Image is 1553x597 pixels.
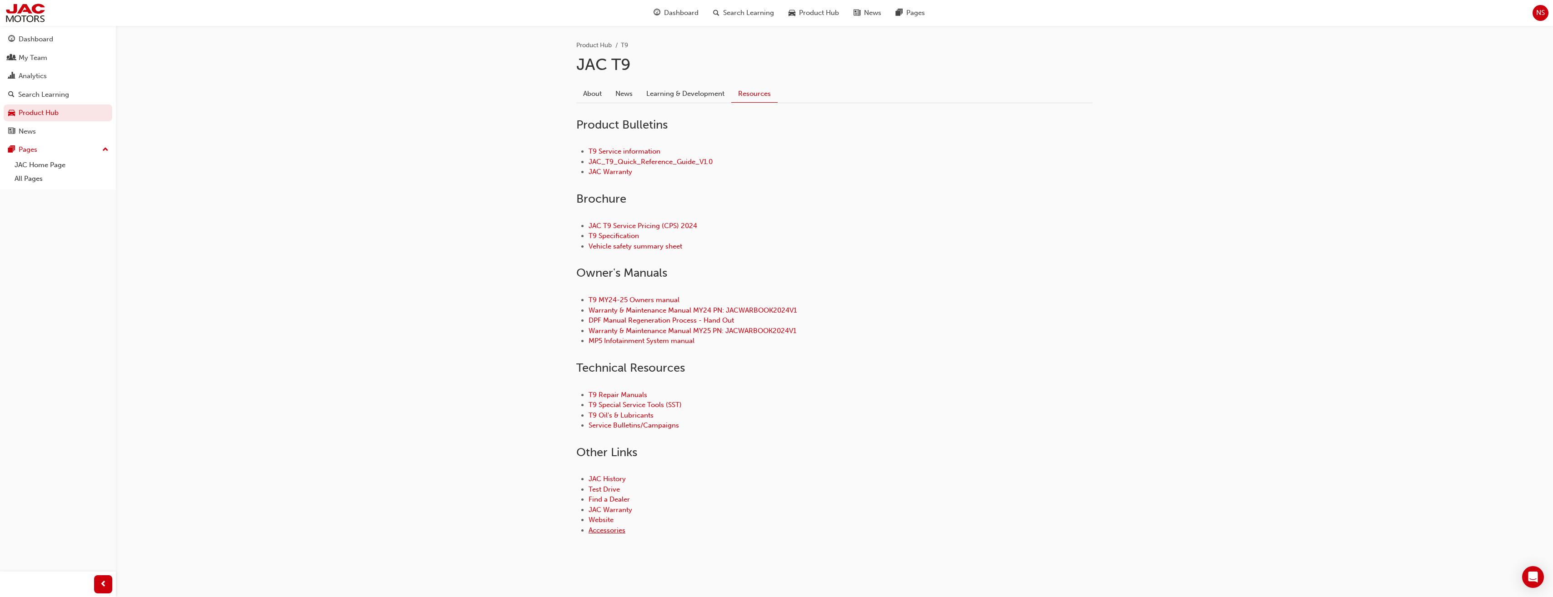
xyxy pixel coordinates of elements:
[1533,5,1548,21] button: NS
[4,141,112,158] button: Pages
[576,266,1093,280] h2: Owner ' s Manuals
[589,242,682,250] a: Vehicle safety summary sheet
[646,4,706,22] a: guage-iconDashboard
[11,158,112,172] a: JAC Home Page
[589,411,654,419] a: T9 Oil's & Lubricants
[576,118,1093,132] h2: Product Bulletins
[4,86,112,103] a: Search Learning
[5,3,46,23] img: jac-portal
[19,71,47,81] div: Analytics
[576,41,612,49] a: Product Hub
[589,337,694,345] a: MP5 Infotainment System manual
[706,4,781,22] a: search-iconSearch Learning
[639,85,731,102] a: Learning & Development
[1536,8,1545,18] span: NS
[589,158,713,166] a: JAC_T9_Quick_Reference_Guide_V1.0
[589,421,679,429] a: Service Bulletins/Campaigns
[19,53,47,63] div: My Team
[589,222,697,230] a: JAC T9 Service Pricing (CPS) 2024
[4,50,112,66] a: My Team
[100,579,107,590] span: prev-icon
[589,475,626,483] a: JAC History
[8,72,15,80] span: chart-icon
[589,391,647,399] a: T9 Repair Manuals
[4,68,112,85] a: Analytics
[589,485,620,493] a: Test Drive
[854,7,860,19] span: news-icon
[609,85,639,102] a: News
[576,445,1093,460] h2: Other Links
[589,316,734,324] a: DPF Manual Regeneration Process - Hand Out
[864,8,881,18] span: News
[654,7,660,19] span: guage-icon
[18,90,69,100] div: Search Learning
[4,123,112,140] a: News
[723,8,774,18] span: Search Learning
[589,516,614,524] a: Website
[576,55,1093,75] h1: JAC T9
[846,4,889,22] a: news-iconNews
[589,526,625,534] a: Accessories
[8,128,15,136] span: news-icon
[589,401,682,409] a: T9 Special Service Tools (SST)
[731,85,778,103] a: Resources
[4,31,112,48] a: Dashboard
[576,85,609,102] a: About
[781,4,846,22] a: car-iconProduct Hub
[621,40,628,51] li: T9
[4,104,112,121] a: Product Hub
[664,8,699,18] span: Dashboard
[8,146,15,154] span: pages-icon
[8,91,15,99] span: search-icon
[8,109,15,117] span: car-icon
[896,7,903,19] span: pages-icon
[799,8,839,18] span: Product Hub
[789,7,795,19] span: car-icon
[102,144,109,156] span: up-icon
[8,54,15,62] span: people-icon
[19,126,36,137] div: News
[906,8,925,18] span: Pages
[589,147,660,155] a: T9 Service information
[589,306,797,314] a: Warranty & Maintenance Manual MY24 PN: JACWARBOOK2024V1
[576,361,1093,375] h2: Technical Resources
[1522,566,1544,588] div: Open Intercom Messenger
[576,192,1093,206] h2: Brochure
[19,144,37,155] div: Pages
[19,34,53,45] div: Dashboard
[589,232,639,240] a: T9 Specification
[589,327,796,335] a: Warranty & Maintenance Manual MY25 PN: JACWARBOOK2024V1
[589,168,632,176] a: JAC Warranty
[713,7,719,19] span: search-icon
[889,4,932,22] a: pages-iconPages
[8,35,15,44] span: guage-icon
[11,172,112,186] a: All Pages
[589,296,679,304] a: T9 MY24-25 Owners manual
[589,495,630,503] a: Find a Dealer
[4,29,112,141] button: DashboardMy TeamAnalyticsSearch LearningProduct HubNews
[589,506,632,514] a: JAC Warranty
